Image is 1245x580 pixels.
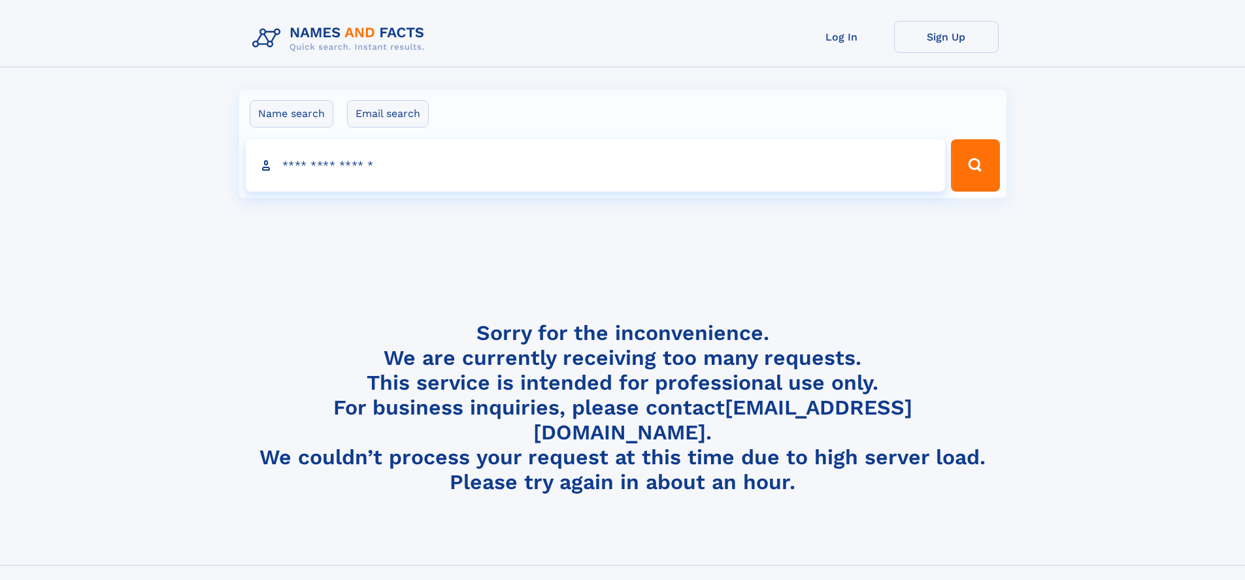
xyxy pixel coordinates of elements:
[250,100,333,128] label: Name search
[533,395,912,445] a: [EMAIL_ADDRESS][DOMAIN_NAME]
[247,320,999,495] h4: Sorry for the inconvenience. We are currently receiving too many requests. This service is intend...
[894,21,999,53] a: Sign Up
[347,100,429,128] label: Email search
[951,139,999,192] button: Search Button
[247,21,435,56] img: Logo Names and Facts
[789,21,894,53] a: Log In
[246,139,946,192] input: search input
